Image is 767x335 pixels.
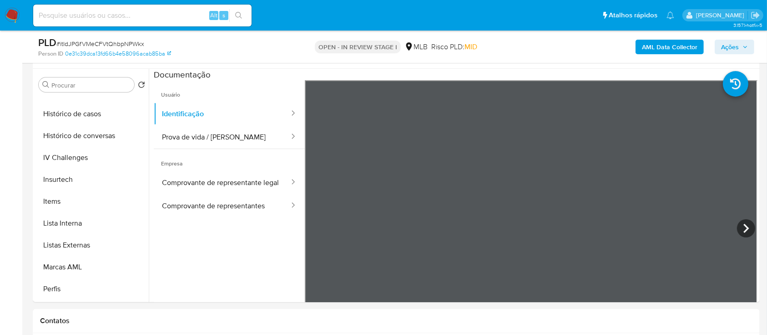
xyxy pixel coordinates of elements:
span: Alt [210,11,217,20]
button: Lista Interna [35,212,149,234]
button: Items [35,191,149,212]
span: s [222,11,225,20]
p: carlos.guerra@mercadopago.com.br [696,11,747,20]
p: OPEN - IN REVIEW STAGE I [315,41,401,53]
b: AML Data Collector [642,40,697,54]
button: search-icon [229,9,248,22]
h1: Contatos [40,316,752,325]
button: Histórico de casos [35,103,149,125]
button: Perfis [35,278,149,300]
div: MLB [404,42,428,52]
span: # itIdJPGfVMeCFVtQhbpNPWkx [56,39,144,48]
button: Listas Externas [35,234,149,256]
a: Notificações [666,11,674,19]
button: Marcas AML [35,256,149,278]
b: PLD [38,35,56,50]
b: Person ID [38,50,63,58]
button: Histórico de conversas [35,125,149,147]
button: AML Data Collector [636,40,704,54]
a: Sair [751,10,760,20]
button: Ações [715,40,754,54]
span: Ações [721,40,739,54]
input: Pesquise usuários ou casos... [33,10,252,21]
button: IV Challenges [35,147,149,169]
span: 3.157.1-hotfix-5 [733,21,762,29]
a: 0e31c39dca13fd66b4e58096acab85ba [65,50,171,58]
span: Risco PLD: [431,42,477,52]
button: Retornar ao pedido padrão [138,81,145,91]
span: MID [464,41,477,52]
button: Relacionados [35,300,149,322]
input: Procurar [51,81,131,89]
span: Atalhos rápidos [609,10,657,20]
button: Insurtech [35,169,149,191]
button: Procurar [42,81,50,88]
